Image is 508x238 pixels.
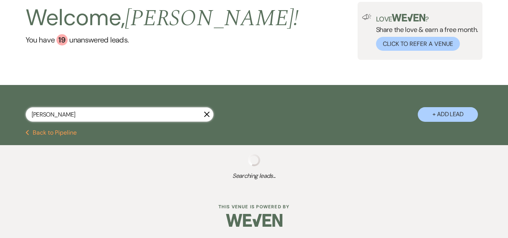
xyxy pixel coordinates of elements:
span: [PERSON_NAME] ! [125,1,299,36]
img: Weven Logo [226,207,282,233]
input: Search by name, event date, email address or phone number [26,107,214,122]
img: loud-speaker-illustration.svg [362,14,372,20]
button: Back to Pipeline [26,130,77,136]
img: weven-logo-green.svg [392,14,425,21]
button: + Add Lead [418,107,478,122]
button: Click to Refer a Venue [376,37,460,51]
div: Share the love & earn a free month. [372,14,478,51]
img: loading spinner [248,154,260,166]
h2: Welcome, [26,2,299,34]
p: Love ? [376,14,478,23]
a: You have 19 unanswered leads. [26,34,299,45]
span: Searching leads... [26,171,483,180]
div: 19 [56,34,68,45]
